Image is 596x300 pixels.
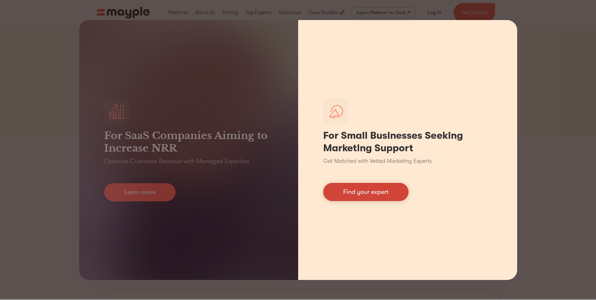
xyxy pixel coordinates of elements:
p: Optimize Customer Revenue with Managed Expertise [104,157,249,166]
h1: For Small Businesses Seeking Marketing Support [323,129,492,154]
p: Get Matched with Vetted Marketing Experts [323,157,432,165]
h3: For SaaS Companies Aiming to Increase NRR [104,129,273,154]
a: Find your expert [323,183,409,201]
a: Learn more [104,183,176,201]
